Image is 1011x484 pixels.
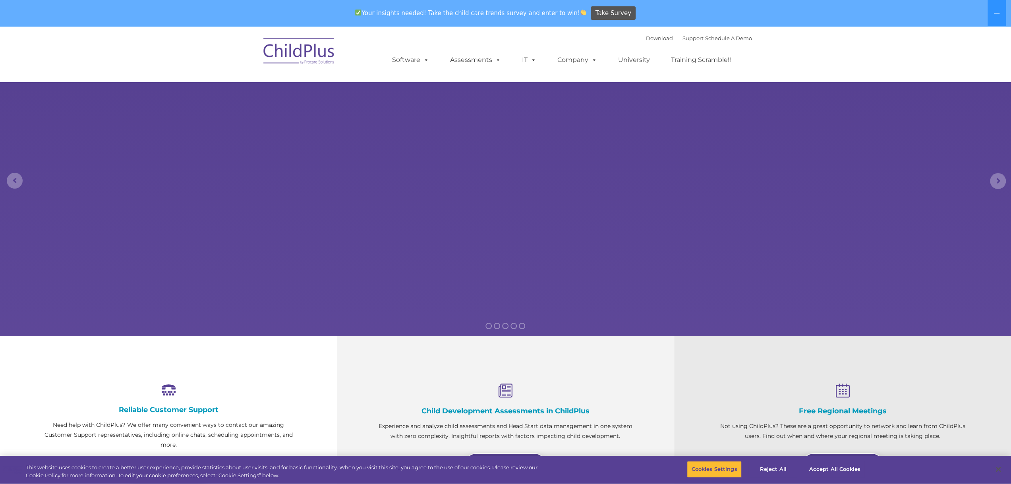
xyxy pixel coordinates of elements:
p: Need help with ChildPlus? We offer many convenient ways to contact our amazing Customer Support r... [40,420,297,450]
span: Take Survey [595,6,631,20]
h4: Free Regional Meetings [714,407,971,415]
h4: Child Development Assessments in ChildPlus [377,407,634,415]
button: Close [990,461,1007,478]
img: ✅ [355,10,361,15]
a: Download [646,35,673,41]
a: Assessments [442,52,509,68]
p: Not using ChildPlus? These are a great opportunity to network and learn from ChildPlus users. Fin... [714,421,971,441]
a: Company [549,52,605,68]
div: This website uses cookies to create a better user experience, provide statistics about user visit... [26,464,556,479]
a: Schedule A Demo [705,35,752,41]
a: Software [384,52,437,68]
a: Learn More [466,453,545,473]
a: Training Scramble!! [663,52,739,68]
img: ChildPlus by Procare Solutions [259,33,339,72]
span: Last name [110,52,135,58]
span: Phone number [110,85,144,91]
a: University [610,52,658,68]
p: Experience and analyze child assessments and Head Start data management in one system with zero c... [377,421,634,441]
h4: Reliable Customer Support [40,405,297,414]
a: Support [682,35,704,41]
button: Accept All Cookies [805,461,865,478]
button: Cookies Settings [687,461,741,478]
button: Reject All [748,461,798,478]
a: IT [514,52,544,68]
a: Take Survey [591,6,636,20]
img: 👏 [580,10,586,15]
span: Your insights needed! Take the child care trends survey and enter to win! [352,5,590,21]
a: Learn More [803,453,882,473]
font: | [646,35,752,41]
